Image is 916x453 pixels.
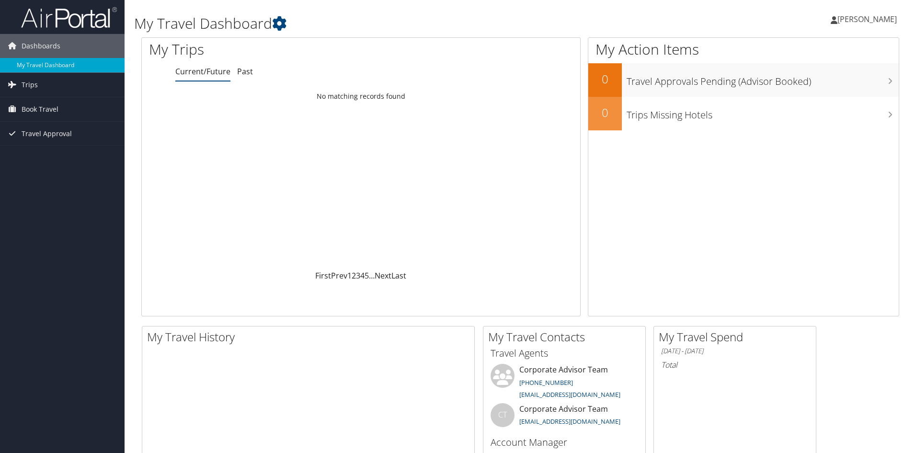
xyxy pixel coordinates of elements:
[588,105,622,121] h2: 0
[315,270,331,281] a: First
[175,66,230,77] a: Current/Future
[22,73,38,97] span: Trips
[21,6,117,29] img: airportal-logo.png
[588,71,622,87] h2: 0
[365,270,369,281] a: 5
[147,329,474,345] h2: My Travel History
[488,329,645,345] h2: My Travel Contacts
[360,270,365,281] a: 4
[661,360,809,370] h6: Total
[491,436,638,449] h3: Account Manager
[149,39,390,59] h1: My Trips
[486,403,643,434] li: Corporate Advisor Team
[837,14,897,24] span: [PERSON_NAME]
[831,5,906,34] a: [PERSON_NAME]
[659,329,816,345] h2: My Travel Spend
[519,378,573,387] a: [PHONE_NUMBER]
[491,347,638,360] h3: Travel Agents
[369,270,375,281] span: …
[519,417,620,426] a: [EMAIL_ADDRESS][DOMAIN_NAME]
[142,88,580,105] td: No matching records found
[375,270,391,281] a: Next
[661,347,809,356] h6: [DATE] - [DATE]
[22,97,58,121] span: Book Travel
[22,122,72,146] span: Travel Approval
[134,13,649,34] h1: My Travel Dashboard
[391,270,406,281] a: Last
[588,97,899,130] a: 0Trips Missing Hotels
[22,34,60,58] span: Dashboards
[588,63,899,97] a: 0Travel Approvals Pending (Advisor Booked)
[237,66,253,77] a: Past
[519,390,620,399] a: [EMAIL_ADDRESS][DOMAIN_NAME]
[627,70,899,88] h3: Travel Approvals Pending (Advisor Booked)
[352,270,356,281] a: 2
[588,39,899,59] h1: My Action Items
[627,104,899,122] h3: Trips Missing Hotels
[347,270,352,281] a: 1
[491,403,515,427] div: CT
[331,270,347,281] a: Prev
[356,270,360,281] a: 3
[486,364,643,403] li: Corporate Advisor Team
